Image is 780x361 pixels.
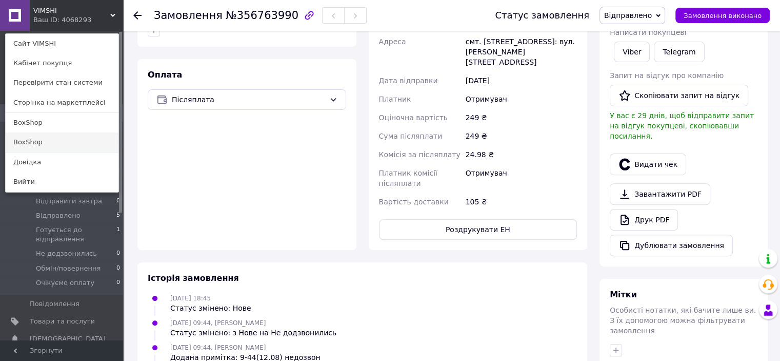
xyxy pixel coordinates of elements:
div: смт. [STREET_ADDRESS]: вул. [PERSON_NAME][STREET_ADDRESS] [464,32,579,71]
span: 0 [116,264,120,273]
button: Роздрукувати ЕН [379,219,577,240]
button: Видати чек [610,154,686,175]
span: Замовлення [154,9,223,22]
a: Viber [614,42,650,62]
span: Готується до відправлення [36,225,116,244]
span: 5 [116,211,120,220]
a: Довідка [6,153,118,172]
span: Очікуємо оплату [36,278,94,288]
span: Адреса [379,37,406,46]
a: Перевірити стан системи [6,73,118,92]
div: Статус змінено: з Нове на Не додзвонились [170,328,336,338]
span: 0 [116,278,120,288]
span: VIMSHI [33,6,110,15]
span: [DATE] 09:44, [PERSON_NAME] [170,319,266,327]
span: Оціночна вартість [379,113,448,122]
span: Обмін/повернення [36,264,101,273]
div: 24.98 ₴ [464,145,579,164]
button: Замовлення виконано [675,8,770,23]
div: Отримувач [464,90,579,108]
div: Повернутися назад [133,10,142,21]
span: Історія замовлення [148,273,239,283]
span: Відправлено [604,11,652,20]
span: Дата відправки [379,77,438,85]
span: Не додзвонились [36,249,97,258]
a: Сайт VIMSHI [6,34,118,53]
a: Telegram [654,42,704,62]
span: Відправити завтра [36,197,102,206]
span: [DEMOGRAPHIC_DATA] [30,334,106,344]
a: BoxShop [6,132,118,152]
span: Написати покупцеві [610,28,686,36]
span: Комісія за післяплату [379,150,461,159]
span: Платник комісії післяплати [379,169,437,187]
div: Статус змінено: Нове [170,303,251,313]
span: 0 [116,249,120,258]
a: Вийти [6,172,118,192]
span: Запит на відгук про компанію [610,71,724,80]
span: Товари та послуги [30,317,95,326]
button: Дублювати замовлення [610,235,733,256]
a: Друк PDF [610,209,678,231]
div: 249 ₴ [464,127,579,145]
span: 1 [116,225,120,244]
div: 105 ₴ [464,193,579,211]
div: [DATE] [464,71,579,90]
span: Замовлення виконано [684,12,762,20]
a: Завантажити PDF [610,183,710,205]
span: №356763990 [226,9,298,22]
span: [DATE] 09:44, [PERSON_NAME] [170,344,266,351]
span: Післяплата [172,94,325,105]
a: Сторінка на маркетплейсі [6,93,118,112]
div: Ваш ID: 4068293 [33,15,76,25]
div: Отримувач [464,164,579,193]
span: Оплата [148,70,182,80]
span: Платник [379,95,411,103]
span: 0 [116,197,120,206]
a: BoxShop [6,113,118,132]
span: [DATE] 18:45 [170,295,211,302]
a: Кабінет покупця [6,53,118,73]
div: Статус замовлення [495,10,589,21]
button: Скопіювати запит на відгук [610,85,748,106]
span: Відправлено [36,211,81,220]
div: 249 ₴ [464,108,579,127]
span: Особисті нотатки, які бачите лише ви. З їх допомогою можна фільтрувати замовлення [610,306,756,335]
span: Вартість доставки [379,198,449,206]
span: Мітки [610,290,637,299]
span: Сума післяплати [379,132,443,140]
span: У вас є 29 днів, щоб відправити запит на відгук покупцеві, скопіювавши посилання. [610,111,754,140]
span: Повідомлення [30,299,79,309]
